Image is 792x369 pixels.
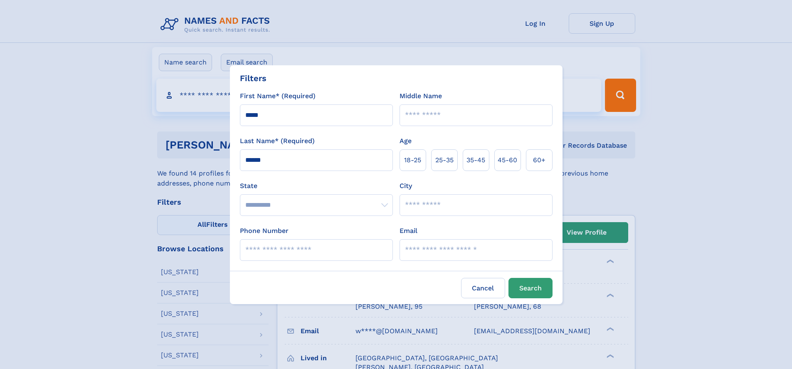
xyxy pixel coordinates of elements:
span: 60+ [533,155,545,165]
label: Age [400,136,412,146]
span: 35‑45 [466,155,485,165]
span: 45‑60 [498,155,517,165]
label: City [400,181,412,191]
label: Phone Number [240,226,289,236]
label: Middle Name [400,91,442,101]
label: Cancel [461,278,505,298]
span: 25‑35 [435,155,454,165]
button: Search [508,278,553,298]
label: First Name* (Required) [240,91,316,101]
label: State [240,181,393,191]
div: Filters [240,72,266,84]
label: Email [400,226,417,236]
span: 18‑25 [404,155,421,165]
label: Last Name* (Required) [240,136,315,146]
